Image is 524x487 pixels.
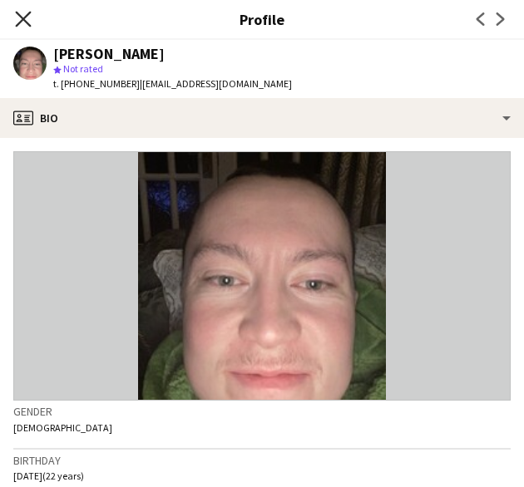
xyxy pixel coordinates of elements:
[13,453,511,468] h3: Birthday
[13,151,511,401] img: Crew avatar or photo
[53,77,140,90] span: t. [PHONE_NUMBER]
[13,421,112,434] span: [DEMOGRAPHIC_DATA]
[63,62,103,75] span: Not rated
[13,404,511,419] h3: Gender
[13,470,84,482] span: [DATE] (22 years)
[53,47,165,61] div: [PERSON_NAME]
[140,77,292,90] span: | [EMAIL_ADDRESS][DOMAIN_NAME]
